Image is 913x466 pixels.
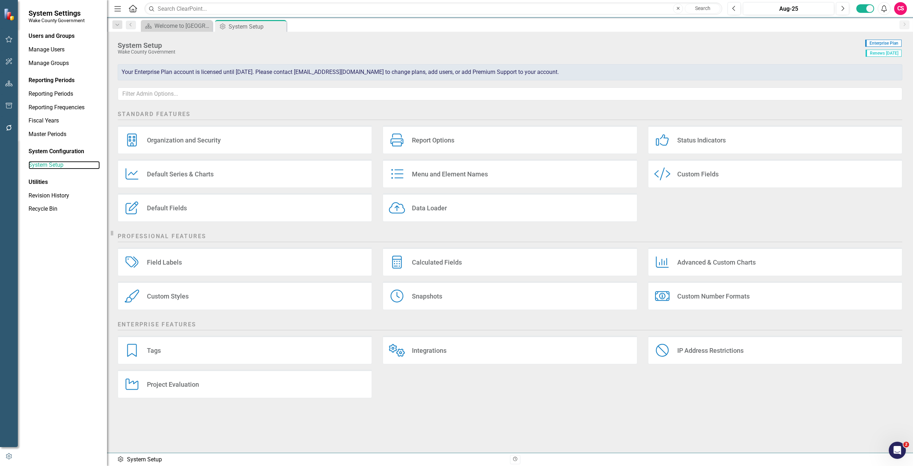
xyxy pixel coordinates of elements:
[29,130,100,139] a: Master Periods
[29,161,100,169] a: System Setup
[866,50,902,57] span: Renews [DATE]
[865,40,902,47] span: Enterprise Plan
[889,442,906,459] iframe: Intercom live chat
[118,87,902,101] input: Filter Admin Options...
[412,258,462,266] div: Calculated Fields
[143,21,210,30] a: Welcome to [GEOGRAPHIC_DATA]
[118,110,902,120] h2: Standard Features
[685,4,720,14] button: Search
[147,292,189,300] div: Custom Styles
[677,136,726,144] div: Status Indicators
[29,147,100,156] div: System Configuration
[29,9,85,17] span: System Settings
[29,59,100,67] a: Manage Groups
[29,178,100,186] div: Utilities
[677,292,750,300] div: Custom Number Formats
[412,204,447,212] div: Data Loader
[695,5,710,11] span: Search
[147,258,182,266] div: Field Labels
[29,90,100,98] a: Reporting Periods
[117,456,505,464] div: System Setup
[118,41,862,49] div: System Setup
[745,5,832,13] div: Aug-25
[894,2,907,15] button: CS
[412,136,454,144] div: Report Options
[412,292,442,300] div: Snapshots
[743,2,834,15] button: Aug-25
[147,346,161,355] div: Tags
[29,104,100,112] a: Reporting Frequencies
[147,136,221,144] div: Organization and Security
[29,192,100,200] a: Revision History
[29,46,100,54] a: Manage Users
[147,380,199,389] div: Project Evaluation
[4,8,16,20] img: ClearPoint Strategy
[29,205,100,213] a: Recycle Bin
[903,442,909,447] span: 2
[118,64,902,80] div: Your Enterprise Plan account is licensed until [DATE]. Please contact [EMAIL_ADDRESS][DOMAIN_NAME...
[677,258,756,266] div: Advanced & Custom Charts
[118,49,862,55] div: Wake County Government
[412,346,447,355] div: Integrations
[677,170,719,178] div: Custom Fields
[29,32,100,40] div: Users and Groups
[29,17,85,23] small: Wake County Government
[147,204,187,212] div: Default Fields
[118,321,902,330] h2: Enterprise Features
[677,346,744,355] div: IP Address Restrictions
[118,232,902,242] h2: Professional Features
[154,21,210,30] div: Welcome to [GEOGRAPHIC_DATA]
[29,117,100,125] a: Fiscal Years
[29,76,100,85] div: Reporting Periods
[412,170,488,178] div: Menu and Element Names
[147,170,214,178] div: Default Series & Charts
[144,2,722,15] input: Search ClearPoint...
[229,22,285,31] div: System Setup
